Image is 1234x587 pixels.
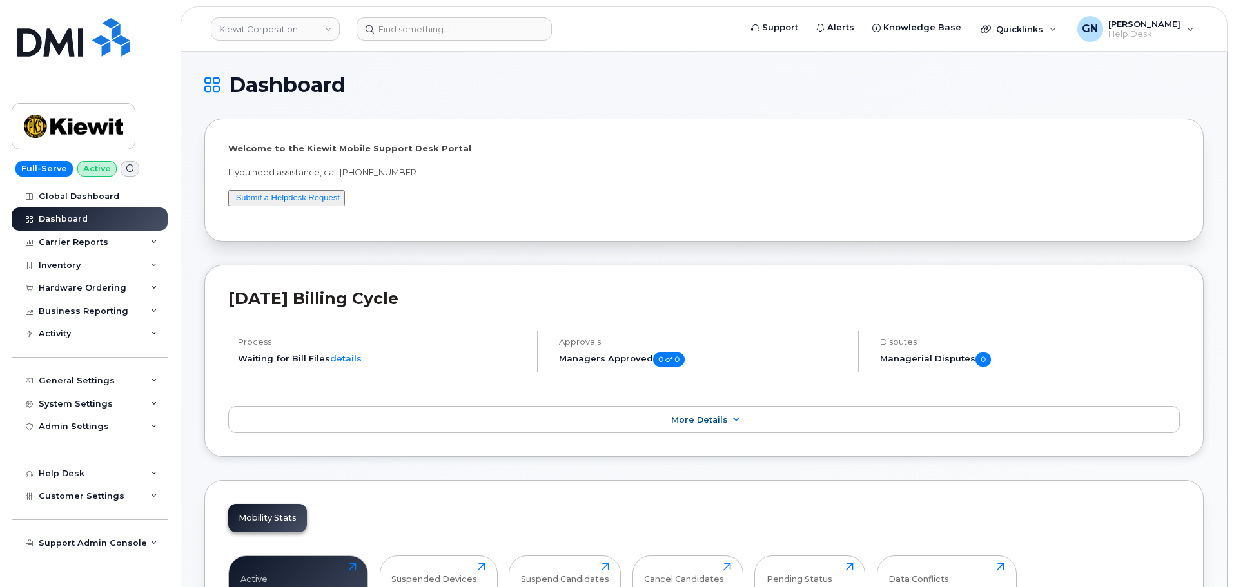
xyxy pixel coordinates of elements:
div: Active [240,563,268,584]
p: If you need assistance, call [PHONE_NUMBER] [228,166,1180,178]
div: Cancel Candidates [644,563,724,584]
h5: Managers Approved [559,352,847,367]
div: Data Conflicts [888,563,949,584]
span: 0 [975,352,991,367]
a: details [330,353,362,363]
span: More Details [671,415,728,425]
span: 0 of 0 [653,352,685,367]
iframe: Messenger Launcher [1178,531,1224,577]
h4: Disputes [880,337,1180,347]
li: Waiting for Bill Files [238,352,526,365]
div: Pending Status [767,563,832,584]
button: Submit a Helpdesk Request [228,190,345,206]
div: Suspend Candidates [521,563,609,584]
h2: [DATE] Billing Cycle [228,289,1180,308]
h4: Approvals [559,337,847,347]
h5: Managerial Disputes [880,352,1180,367]
p: Welcome to the Kiewit Mobile Support Desk Portal [228,142,1180,155]
div: Suspended Devices [391,563,477,584]
h4: Process [238,337,526,347]
a: Submit a Helpdesk Request [236,193,340,202]
span: Dashboard [229,75,346,95]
